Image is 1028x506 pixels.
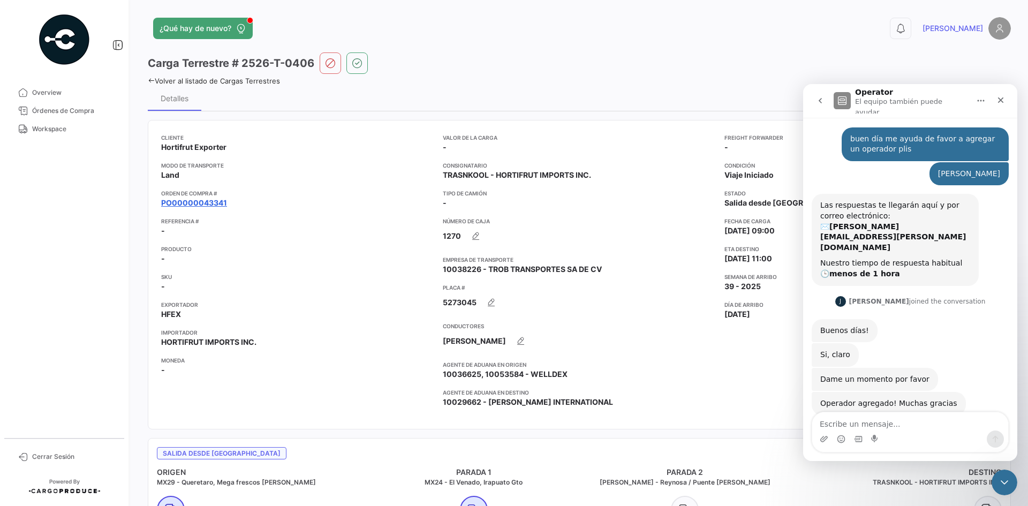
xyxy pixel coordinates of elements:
app-card-info-title: Valor de la Carga [443,133,716,142]
span: TRASNKOOL - HORTIFRUT IMPORTS INC. [443,170,591,180]
span: Land [161,170,179,180]
span: - [161,281,165,292]
span: Workspace [32,124,116,134]
span: 39 - 2025 [724,281,761,292]
a: Órdenes de Compra [9,102,120,120]
span: [PERSON_NAME] [923,23,983,34]
span: 10036625, 10053584 - WELLDEX [443,369,568,380]
div: Detalles [161,94,188,103]
h5: MX24 - El Venado, Irapuato Gto [368,478,580,487]
span: - [443,198,447,208]
span: 10029662 - [PERSON_NAME] INTERNATIONAL [443,397,613,407]
img: placeholder-user.png [988,17,1011,40]
span: - [724,142,728,153]
span: Viaje Iniciado [724,170,774,180]
app-card-info-title: Consignatario [443,161,716,170]
app-card-info-title: Importador [161,328,434,337]
h4: ORIGEN [157,467,368,478]
app-card-info-title: Condición [724,161,997,170]
h4: PARADA 2 [579,467,791,478]
span: - [161,253,165,264]
app-card-info-title: Estado [724,189,997,198]
span: Hortifrut Exporter [161,142,226,153]
a: PO00000043341 [161,198,227,208]
span: [DATE] [724,309,750,320]
app-card-info-title: Modo de Transporte [161,161,434,170]
span: Overview [32,88,116,97]
app-card-info-title: Placa # [443,283,716,292]
app-card-info-title: Conductores [443,322,716,330]
app-card-info-title: Fecha de carga [724,217,997,225]
app-card-info-title: Número de Caja [443,217,716,225]
h5: MX29 - Queretaro, Mega frescos [PERSON_NAME] [157,478,368,487]
span: 10038226 - TROB TRANSPORTES SA DE CV [443,264,602,275]
app-card-info-title: Referencia # [161,217,434,225]
span: 1270 [443,231,461,241]
app-card-info-title: Producto [161,245,434,253]
app-card-info-title: Agente de Aduana en Origen [443,360,716,369]
app-card-info-title: Cliente [161,133,434,142]
span: [DATE] 09:00 [724,225,775,236]
app-card-info-title: Empresa de Transporte [443,255,716,264]
img: powered-by.png [37,13,91,66]
span: Cerrar Sesión [32,452,116,462]
span: HORTIFRUT IMPORTS INC. [161,337,256,348]
app-card-info-title: Agente de Aduana en Destino [443,388,716,397]
iframe: Intercom live chat [992,470,1017,495]
app-card-info-title: Exportador [161,300,434,309]
a: Volver al listado de Cargas Terrestres [148,77,280,85]
h4: DESTINO [791,467,1002,478]
app-card-info-title: Semana de Arribo [724,273,997,281]
app-card-info-title: Tipo de Camión [443,189,716,198]
h5: TRASNKOOL - HORTIFRUT IMPORTS INC. [791,478,1002,487]
app-card-info-title: Orden de Compra # [161,189,434,198]
h3: Carga Terrestre # 2526-T-0406 [148,56,314,71]
app-card-info-title: SKU [161,273,434,281]
app-card-info-title: Día de Arribo [724,300,997,309]
span: ¿Qué hay de nuevo? [160,23,231,34]
span: Salida desde [GEOGRAPHIC_DATA] [157,447,286,459]
iframe: Intercom live chat [803,84,1017,461]
span: 5273045 [443,297,477,308]
button: ¿Qué hay de nuevo? [153,18,253,39]
app-card-info-title: Freight Forwarder [724,133,997,142]
span: [DATE] 11:00 [724,253,772,264]
h5: [PERSON_NAME] - Reynosa / Puente [PERSON_NAME] [579,478,791,487]
h4: PARADA 1 [368,467,580,478]
span: [PERSON_NAME] [443,336,506,346]
span: HFEX [161,309,181,320]
a: Workspace [9,120,120,138]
